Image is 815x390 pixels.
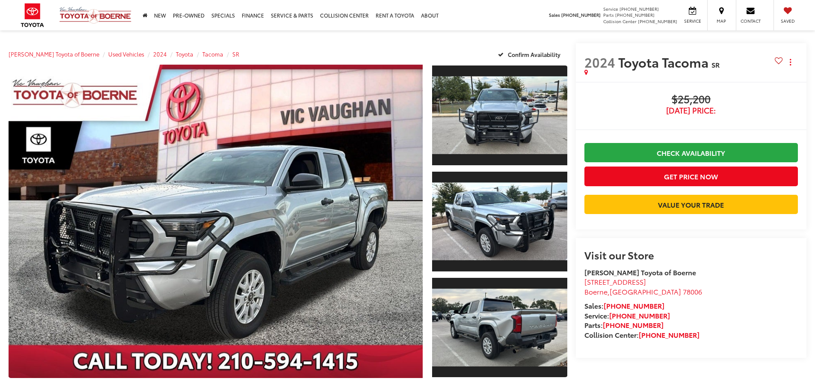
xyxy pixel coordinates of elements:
[584,277,646,286] span: [STREET_ADDRESS]
[603,18,637,24] span: Collision Center
[603,320,664,330] a: [PHONE_NUMBER]
[603,6,618,12] span: Service
[430,289,568,366] img: 2024 Toyota Tacoma SR
[584,320,664,330] strong: Parts:
[584,301,664,310] strong: Sales:
[584,195,798,214] a: Value Your Trade
[9,65,423,378] a: Expand Photo 0
[683,286,702,296] span: 78006
[683,18,702,24] span: Service
[584,143,798,162] a: Check Availability
[584,286,608,296] span: Boerne
[610,286,681,296] span: [GEOGRAPHIC_DATA]
[108,50,144,58] a: Used Vehicles
[432,171,567,272] a: Expand Photo 2
[741,18,761,24] span: Contact
[584,330,699,339] strong: Collision Center:
[430,183,568,260] img: 2024 Toyota Tacoma SR
[432,277,567,378] a: Expand Photo 3
[59,6,132,24] img: Vic Vaughan Toyota of Boerne
[561,12,601,18] span: [PHONE_NUMBER]
[783,54,798,69] button: Actions
[778,18,797,24] span: Saved
[584,93,798,106] span: $25,200
[432,65,567,166] a: Expand Photo 1
[493,47,567,62] button: Confirm Availability
[549,12,560,18] span: Sales
[584,267,696,277] strong: [PERSON_NAME] Toyota of Boerne
[584,249,798,260] h2: Visit our Store
[202,50,223,58] a: Tacoma
[153,50,167,58] a: 2024
[508,51,560,58] span: Confirm Availability
[232,50,239,58] a: SR
[603,12,614,18] span: Parts
[639,330,699,339] a: [PHONE_NUMBER]
[584,53,615,71] span: 2024
[712,18,731,24] span: Map
[609,310,670,320] a: [PHONE_NUMBER]
[584,167,798,186] button: Get Price Now
[618,53,711,71] span: Toyota Tacoma
[584,277,702,296] a: [STREET_ADDRESS] Boerne,[GEOGRAPHIC_DATA] 78006
[615,12,655,18] span: [PHONE_NUMBER]
[584,106,798,115] span: [DATE] Price:
[619,6,659,12] span: [PHONE_NUMBER]
[4,63,427,380] img: 2024 Toyota Tacoma SR
[9,50,99,58] a: [PERSON_NAME] Toyota of Boerne
[638,18,677,24] span: [PHONE_NUMBER]
[584,286,702,296] span: ,
[584,310,670,320] strong: Service:
[790,59,791,65] span: dropdown dots
[176,50,193,58] a: Toyota
[430,77,568,154] img: 2024 Toyota Tacoma SR
[711,60,720,69] span: SR
[604,301,664,310] a: [PHONE_NUMBER]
